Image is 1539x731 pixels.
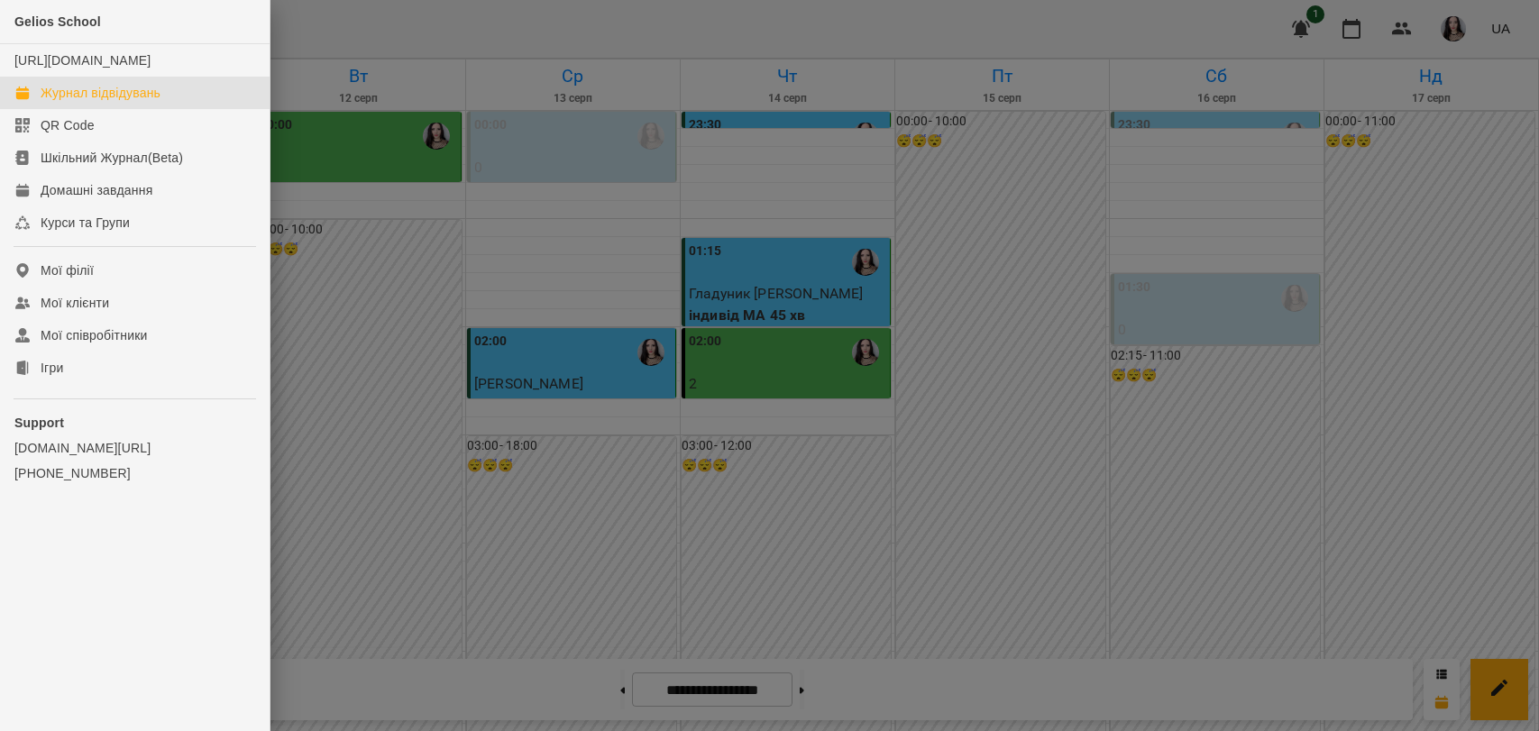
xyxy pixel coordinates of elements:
a: [PHONE_NUMBER] [14,464,255,482]
div: Домашні завдання [41,181,152,199]
div: Мої клієнти [41,294,109,312]
div: Курси та Групи [41,214,130,232]
div: QR Code [41,116,95,134]
span: Gelios School [14,14,101,29]
div: Ігри [41,359,63,377]
div: Шкільний Журнал(Beta) [41,149,183,167]
p: Support [14,414,255,432]
div: Мої філії [41,261,94,279]
a: [URL][DOMAIN_NAME] [14,53,151,68]
a: [DOMAIN_NAME][URL] [14,439,255,457]
div: Мої співробітники [41,326,148,344]
div: Журнал відвідувань [41,84,160,102]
